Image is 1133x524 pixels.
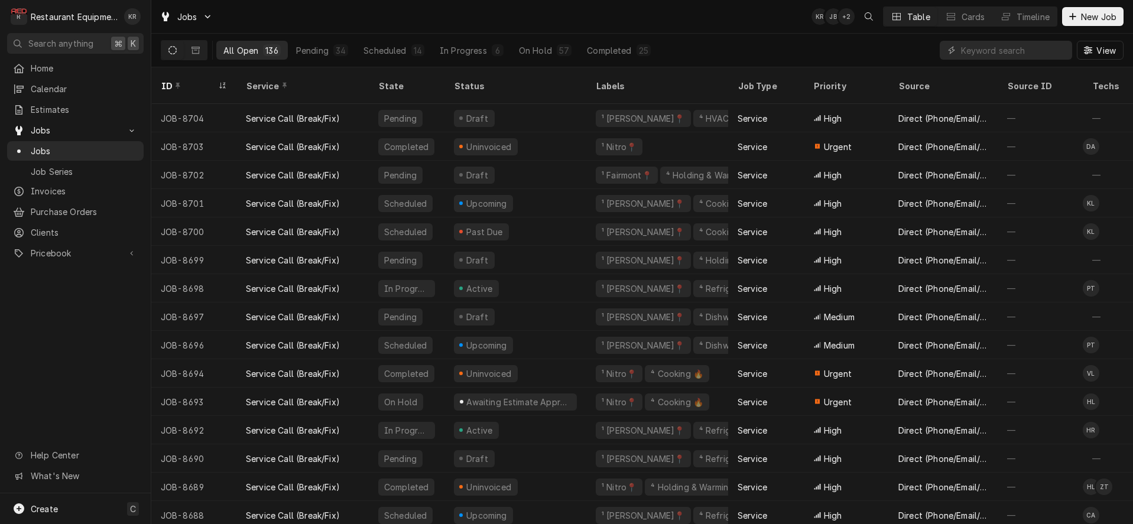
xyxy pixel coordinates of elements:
div: ⁴ Refrigeration ❄️ [698,424,773,437]
div: PT [1083,337,1099,353]
div: Priority [813,80,877,92]
div: Direct (Phone/Email/etc.) [898,453,988,465]
div: Job Type [738,80,794,92]
div: Pending [383,453,418,465]
span: Jobs [177,11,197,23]
span: Clients [31,226,138,239]
span: High [824,509,842,522]
div: ¹ [PERSON_NAME]📍 [600,112,686,125]
div: Service [738,509,767,522]
div: Source ID [1007,80,1071,92]
div: Service Call (Break/Fix) [246,112,340,125]
div: Paxton Turner's Avatar [1083,280,1099,297]
div: ¹ [PERSON_NAME]📍 [600,282,686,295]
div: Direct (Phone/Email/etc.) [898,424,988,437]
div: — [998,302,1083,331]
div: Table [907,11,930,23]
div: Kelli Robinette's Avatar [124,8,141,25]
div: ¹ Nitro📍 [600,396,638,408]
div: — [998,444,1083,473]
div: ⁴ Holding & Warming ♨️ [650,481,747,493]
div: Draft [465,112,490,125]
div: Service Call (Break/Fix) [246,197,340,210]
span: K [131,37,136,50]
div: ¹ [PERSON_NAME]📍 [600,254,686,266]
a: Jobs [7,141,144,161]
a: Invoices [7,181,144,201]
div: Draft [465,311,490,323]
div: — [1083,302,1130,331]
span: High [824,169,842,181]
div: JOB-8704 [151,104,236,132]
div: Timeline [1017,11,1050,23]
div: JOB-8693 [151,388,236,416]
div: JOB-8702 [151,161,236,189]
span: C [130,503,136,515]
a: Go to Jobs [7,121,144,140]
div: Direct (Phone/Email/etc.) [898,481,988,493]
div: — [998,331,1083,359]
a: Go to What's New [7,466,144,486]
div: — [998,359,1083,388]
div: — [998,416,1083,444]
div: Huston Lewis's Avatar [1083,393,1099,410]
div: Direct (Phone/Email/etc.) [898,339,988,351]
div: In Progress [383,282,430,295]
div: Completed [383,367,430,380]
div: ⁴ Cooking 🔥 [650,396,705,408]
div: Service [738,282,767,295]
div: R [11,8,27,25]
div: ¹ [PERSON_NAME]📍 [600,311,686,323]
div: Service Call (Break/Fix) [246,509,340,522]
span: Calendar [31,83,138,95]
span: High [824,226,842,238]
div: Cards [962,11,985,23]
span: Medium [824,311,855,323]
div: Direct (Phone/Email/etc.) [898,254,988,266]
div: Service [738,311,767,323]
div: KR [811,8,828,25]
a: Clients [7,223,144,242]
span: Create [31,504,58,514]
div: Labels [596,80,719,92]
div: Service [246,80,357,92]
div: Service Call (Break/Fix) [246,141,340,153]
div: Restaurant Equipment Diagnostics [31,11,118,23]
div: JOB-8701 [151,189,236,217]
div: Draft [465,169,490,181]
a: Go to Pricebook [7,243,144,263]
div: ¹ [PERSON_NAME]📍 [600,226,686,238]
div: Awaiting Estimate Approval [465,396,572,408]
span: Medium [824,339,855,351]
div: ¹ [PERSON_NAME]📍 [600,339,686,351]
div: ⁴ Cooking 🔥 [698,226,753,238]
div: Scheduled [383,226,428,238]
div: KL [1083,195,1099,211]
div: Service [738,226,767,238]
div: ⁴ Holding & Warming ♨️ [665,169,762,181]
div: — [998,189,1083,217]
div: In Progress [440,44,487,57]
div: JOB-8699 [151,246,236,274]
div: — [1083,444,1130,473]
div: + 2 [838,8,855,25]
div: DA [1083,138,1099,155]
div: JOB-8703 [151,132,236,161]
input: Keyword search [961,41,1066,60]
div: Scheduled [363,44,406,57]
div: Past Due [465,226,505,238]
div: Status [454,80,574,92]
div: ¹ Nitro📍 [600,141,638,153]
span: High [824,424,842,437]
button: Open search [859,7,878,26]
div: Service Call (Break/Fix) [246,367,340,380]
div: Service Call (Break/Fix) [246,339,340,351]
div: VL [1083,365,1099,382]
div: ⁴ Refrigeration ❄️ [698,453,773,465]
div: JOB-8692 [151,416,236,444]
span: Jobs [31,124,120,136]
div: Service Call (Break/Fix) [246,254,340,266]
div: — [998,246,1083,274]
div: Kelli Robinette's Avatar [811,8,828,25]
div: Direct (Phone/Email/etc.) [898,282,988,295]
